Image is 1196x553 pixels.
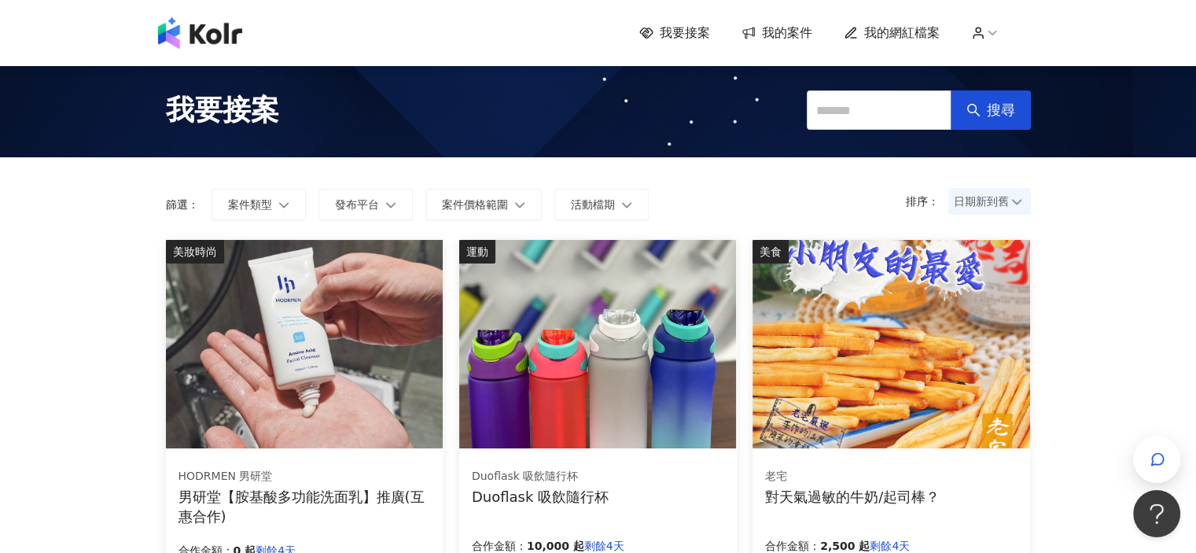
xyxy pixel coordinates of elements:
span: 我要接案 [660,24,710,42]
span: 案件價格範圍 [442,198,508,211]
button: 發布平台 [318,189,413,220]
div: Duoflask 吸飲隨行杯 [472,469,609,485]
img: 老宅牛奶棒/老宅起司棒 [753,240,1029,448]
img: logo [158,17,242,49]
div: Duoflask 吸飲隨行杯 [472,487,609,507]
img: Duoflask 吸飲隨行杯 [459,240,736,448]
div: 老宅 [765,469,940,485]
span: 我的網紅檔案 [864,24,940,42]
img: 胺基酸多功能洗面乳 [166,240,443,448]
div: 男研堂【胺基酸多功能洗面乳】推廣(互惠合作) [178,487,431,526]
span: 發布平台 [335,198,379,211]
span: 我要接案 [166,90,279,130]
span: 案件類型 [228,198,272,211]
div: 對天氣過敏的牛奶/起司棒？ [765,487,940,507]
button: 案件類型 [212,189,306,220]
div: 美妝時尚 [166,240,224,264]
span: 日期新到舊 [954,190,1025,213]
iframe: Help Scout Beacon - Open [1133,490,1180,537]
a: 我的案件 [742,24,812,42]
button: 案件價格範圍 [425,189,542,220]
a: 我的網紅檔案 [844,24,940,42]
div: 美食 [753,240,789,264]
p: 排序： [906,195,948,208]
span: search [966,103,981,117]
span: 我的案件 [762,24,812,42]
div: 運動 [459,240,495,264]
span: 搜尋 [987,101,1015,119]
div: HODRMEN 男研堂 [178,469,430,485]
button: 活動檔期 [554,189,649,220]
button: 搜尋 [951,90,1031,130]
p: 篩選： [166,198,199,211]
a: 我要接案 [639,24,710,42]
span: 活動檔期 [571,198,615,211]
